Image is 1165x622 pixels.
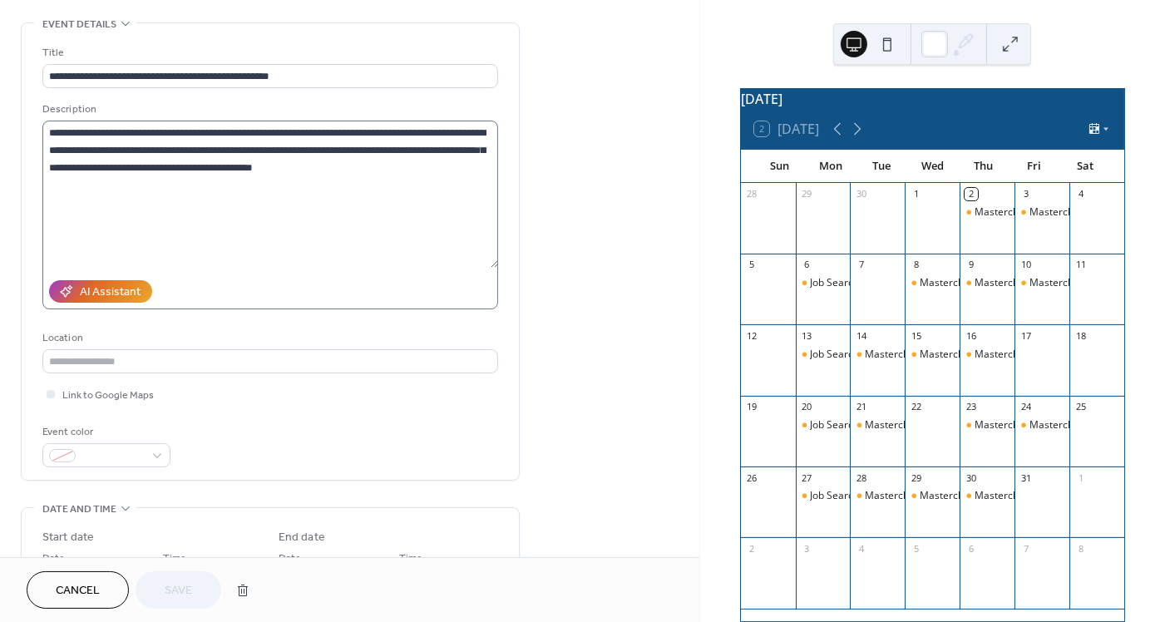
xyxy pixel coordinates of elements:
div: 25 [1074,401,1087,413]
div: Masterclass: Leveraging LinkedIn in the Job Search [920,489,1153,503]
div: Job Search Unpacked: Networking [796,276,851,290]
div: 5 [910,542,922,555]
div: 19 [746,401,758,413]
div: 2 [965,188,977,200]
div: AI Assistant [80,284,141,302]
div: End date [279,529,325,546]
div: 8 [1074,542,1087,555]
div: 24 [1019,401,1032,413]
div: 8 [910,259,922,271]
div: Masterclass: Elevate Your Resume for Market Readiness [850,348,905,362]
div: Masterclass: Effective Interviewing Strategies [1014,205,1069,220]
div: 6 [965,542,977,555]
div: 28 [746,188,758,200]
div: Job Search Unpacked: Working with Recruiters [796,348,851,362]
div: 14 [855,329,867,342]
span: Time [163,550,186,568]
span: Time [399,550,422,568]
div: Masterclass: Leveraging LinkedIn in the Job Search [905,489,960,503]
div: Sun [754,150,805,183]
div: Masterclass: Elevate Your Resume for Market Readiness [865,489,1126,503]
div: 12 [746,329,758,342]
div: 27 [801,471,813,484]
div: Masterclass: Elevate Your Resume for Market Readiness [865,348,1126,362]
div: Job Search Unpacked: Networking [810,418,966,432]
div: 30 [965,471,977,484]
div: 30 [855,188,867,200]
div: 31 [1019,471,1032,484]
div: Masterclass: Elevate Your Resume for Market Readiness [865,418,1126,432]
div: 2 [746,542,758,555]
div: Masterclass: Leveraging LinkedIn in the Job Search [920,348,1153,362]
div: 4 [855,542,867,555]
div: Masterclass: Leveraging LinkedIn in the Job Search [1014,418,1069,432]
div: 21 [855,401,867,413]
div: 6 [801,259,813,271]
div: 15 [910,329,922,342]
button: Cancel [27,571,129,609]
div: Masterclass: Leveraging LinkedIn for the Job Search [960,276,1014,290]
div: Sat [1060,150,1111,183]
div: 10 [1019,259,1032,271]
div: 20 [801,401,813,413]
div: 7 [855,259,867,271]
div: 23 [965,401,977,413]
div: 1 [1074,471,1087,484]
button: AI Assistant [49,280,152,303]
span: Link to Google Maps [62,388,154,405]
div: Masterclass: Effective Interviewing Strategies [960,489,1014,503]
div: Masterclass: Effective Interviewing Strategies [960,418,1014,432]
div: Masterclass: Effective Interviewing Strategies [1014,276,1069,290]
div: Thu [958,150,1009,183]
div: 3 [801,542,813,555]
div: 18 [1074,329,1087,342]
span: Date [42,550,65,568]
div: Event color [42,423,167,441]
div: 16 [965,329,977,342]
div: 7 [1019,542,1032,555]
div: 11 [1074,259,1087,271]
div: Job Search Unpacked: AI Tools [810,489,950,503]
div: Title [42,44,495,62]
div: Masterclass: Elevate your Resume for Market Readiness [905,276,960,290]
div: 26 [746,471,758,484]
span: Cancel [56,583,100,600]
div: 17 [1019,329,1032,342]
div: Masterclass: Elevate Your Resume for Market Readiness [850,418,905,432]
div: Fri [1009,150,1059,183]
span: Event details [42,16,116,33]
div: Tue [856,150,906,183]
div: 5 [746,259,758,271]
div: 4 [1074,188,1087,200]
div: Job Search Unpacked: Networking [796,418,851,432]
div: 3 [1019,188,1032,200]
div: Job Search Unpacked: Networking [810,276,966,290]
div: 29 [910,471,922,484]
div: Masterclass: Elevate Your Resume for Market Readiness [850,489,905,503]
div: 29 [801,188,813,200]
div: 9 [965,259,977,271]
div: Masterclass: Elevate your Resume for Market Readiness [960,205,1014,220]
div: Masterclass: Effective Interviewing Strategies [960,348,1014,362]
div: Job Search Unpacked: Working with Recruiters [810,348,1023,362]
div: Wed [907,150,958,183]
span: Date [279,550,301,568]
div: 28 [855,471,867,484]
div: Job Search Unpacked: AI Tools [796,489,851,503]
div: Start date [42,529,94,546]
div: Description [42,101,495,118]
div: Location [42,329,495,347]
div: 1 [910,188,922,200]
div: 22 [910,401,922,413]
div: Masterclass: Leveraging LinkedIn in the Job Search [905,348,960,362]
div: Mon [805,150,856,183]
div: [DATE] [741,89,1124,109]
div: 13 [801,329,813,342]
span: Date and time [42,501,116,518]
